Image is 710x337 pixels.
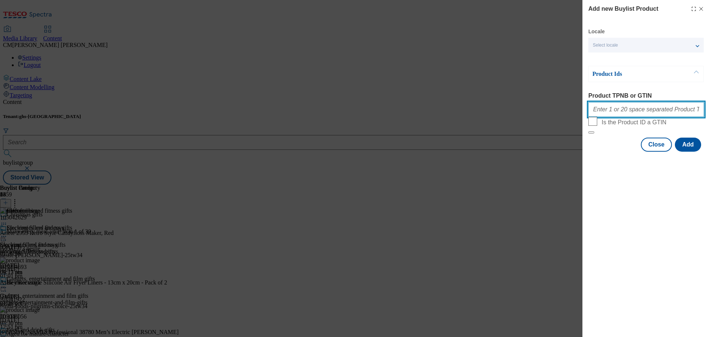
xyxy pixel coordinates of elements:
span: Select locale [593,43,618,48]
label: Product TPNB or GTIN [588,92,704,99]
p: Product Ids [592,70,670,78]
h4: Add new Buylist Product [588,4,658,13]
button: Select locale [588,38,704,53]
button: Close [641,138,672,152]
button: Add [675,138,701,152]
span: Is the Product ID a GTIN [602,119,666,126]
input: Enter 1 or 20 space separated Product TPNB or GTIN [588,102,704,117]
label: Locale [588,30,605,34]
